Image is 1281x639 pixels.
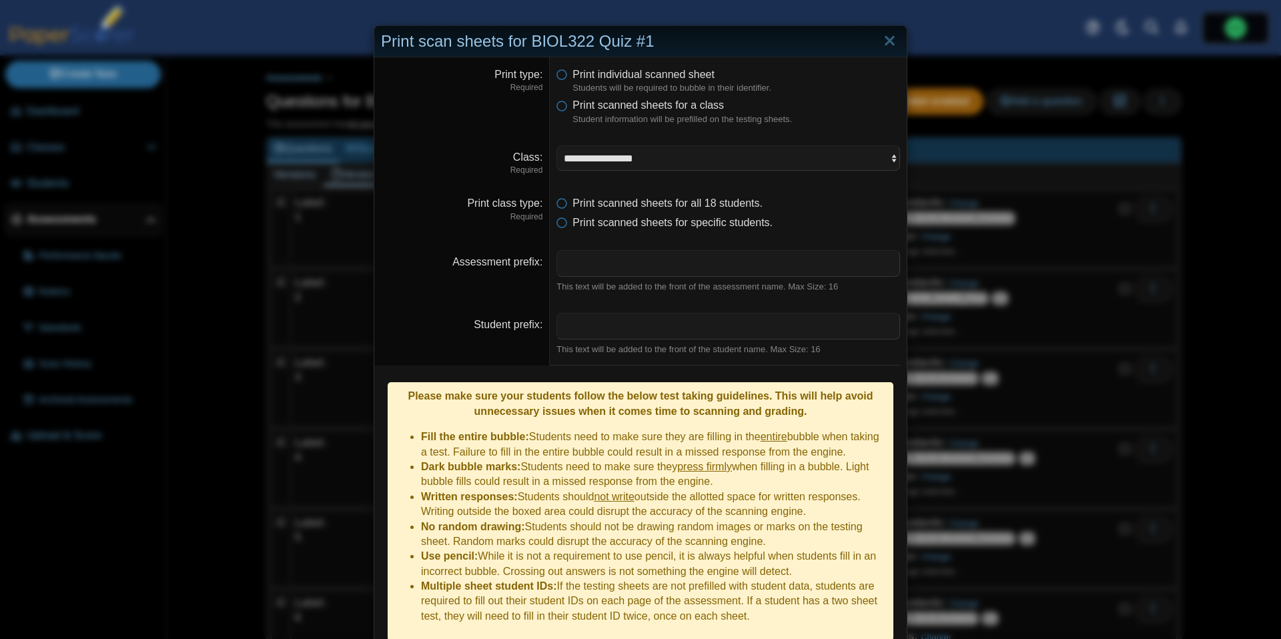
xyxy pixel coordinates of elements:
[421,579,887,624] li: If the testing sheets are not prefilled with student data, students are required to fill out thei...
[374,26,907,57] div: Print scan sheets for BIOL322 Quiz #1
[879,30,900,53] a: Close
[572,217,773,228] span: Print scanned sheets for specific students.
[677,461,732,472] u: press firmly
[494,69,542,80] label: Print type
[421,549,887,579] li: While it is not a requirement to use pencil, it is always helpful when students fill in an incorr...
[556,281,900,293] div: This text will be added to the front of the assessment name. Max Size: 16
[421,461,520,472] b: Dark bubble marks:
[467,197,542,209] label: Print class type
[421,550,478,562] b: Use pencil:
[381,165,542,176] dfn: Required
[421,430,887,460] li: Students need to make sure they are filling in the bubble when taking a test. Failure to fill in ...
[572,99,724,111] span: Print scanned sheets for a class
[513,151,542,163] label: Class
[381,82,542,93] dfn: Required
[761,431,787,442] u: entire
[421,521,525,532] b: No random drawing:
[421,490,887,520] li: Students should outside the allotted space for written responses. Writing outside the boxed area ...
[421,580,557,592] b: Multiple sheet student IDs:
[572,82,900,94] dfn: Students will be required to bubble in their identifier.
[594,491,634,502] u: not write
[421,431,529,442] b: Fill the entire bubble:
[452,256,542,267] label: Assessment prefix
[474,319,542,330] label: Student prefix
[421,460,887,490] li: Students need to make sure they when filling in a bubble. Light bubble fills could result in a mi...
[421,520,887,550] li: Students should not be drawing random images or marks on the testing sheet. Random marks could di...
[421,491,518,502] b: Written responses:
[408,390,873,416] b: Please make sure your students follow the below test taking guidelines. This will help avoid unne...
[572,69,715,80] span: Print individual scanned sheet
[572,113,900,125] dfn: Student information will be prefilled on the testing sheets.
[381,211,542,223] dfn: Required
[556,344,900,356] div: This text will be added to the front of the student name. Max Size: 16
[572,197,763,209] span: Print scanned sheets for all 18 students.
